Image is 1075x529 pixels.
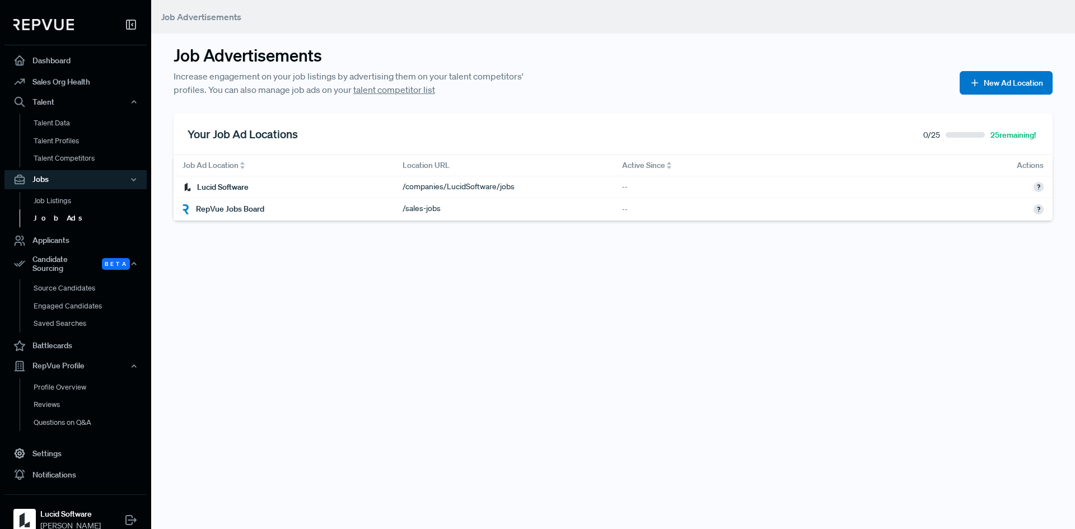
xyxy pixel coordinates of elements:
[20,149,162,167] a: Talent Competitors
[4,251,147,277] div: Candidate Sourcing
[183,160,239,171] span: Job Ad Location
[174,45,554,65] h3: Job Advertisements
[403,160,450,171] span: Location URL
[196,203,264,215] span: RepVue Jobs Board
[13,19,74,30] img: RepVue
[20,396,162,414] a: Reviews
[20,192,162,210] a: Job Listings
[4,464,147,485] a: Notifications
[20,378,162,396] a: Profile Overview
[4,170,147,189] button: Jobs
[403,203,455,215] a: /sales-jobs
[102,258,130,270] span: Beta
[20,279,162,297] a: Source Candidates
[20,209,162,227] a: Job Ads
[183,204,191,214] img: RepVue
[20,132,162,150] a: Talent Profiles
[20,315,162,333] a: Saved Searches
[613,176,833,198] div: --
[20,297,162,315] a: Engaged Candidates
[4,71,147,92] a: Sales Org Health
[960,71,1053,95] button: New Ad Location
[622,160,665,171] span: Active Since
[403,181,529,193] a: /companies/LucidSoftware/jobs
[40,508,101,520] strong: Lucid Software
[4,357,147,376] button: RepVue Profile
[613,155,833,176] div: Toggle SortBy
[161,11,241,22] span: Job Advertisements
[353,84,435,95] a: talent competitor list
[183,182,193,192] img: Lucid Software
[4,443,147,464] a: Settings
[403,203,455,215] div: / sales-jobs
[4,92,147,111] button: Talent
[613,198,833,220] div: --
[174,155,394,176] div: Toggle SortBy
[4,230,147,251] a: Applicants
[990,132,1036,138] span: 25 remaining!
[4,335,147,357] a: Battlecards
[20,414,162,432] a: Questions on Q&A
[174,69,554,96] p: Increase engagement on your job listings by advertising them on your talent competitors' profiles...
[923,132,940,138] span: 0 / 25
[4,50,147,71] a: Dashboard
[403,181,529,193] div: / companies/LucidSoftware/jobs
[4,251,147,277] button: Candidate Sourcing Beta
[188,127,298,141] h3: Your Job Ad Locations
[20,114,162,132] a: Talent Data
[1017,160,1044,171] span: Actions
[16,511,34,529] img: Lucid Software
[183,181,249,193] div: Lucid Software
